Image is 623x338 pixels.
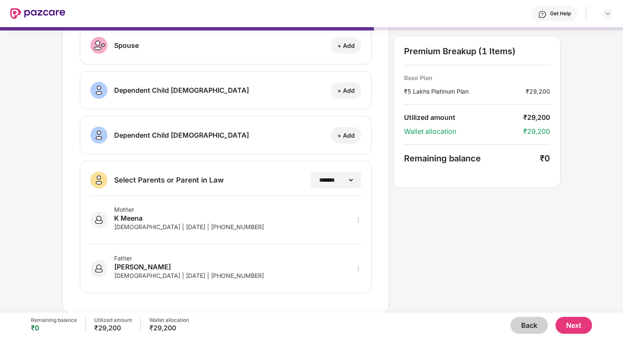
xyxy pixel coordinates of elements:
div: Remaining balance [404,153,540,163]
img: svg+xml;base64,PHN2ZyB3aWR0aD0iNDAiIGhlaWdodD0iNDAiIHZpZXdCb3g9IjAgMCA0MCA0MCIgZmlsbD0ibm9uZSIgeG... [90,37,107,54]
img: svg+xml;base64,PHN2ZyBpZD0iRHJvcGRvd24tMzJ4MzIiIHhtbG5zPSJodHRwOi8vd3d3LnczLm9yZy8yMDAwL3N2ZyIgd2... [604,10,611,17]
div: + Add [337,131,355,139]
button: Next [556,317,592,334]
div: [PERSON_NAME] [114,262,264,272]
img: New Pazcare Logo [10,8,65,19]
div: Dependent Child [DEMOGRAPHIC_DATA] [114,130,249,140]
div: ₹29,200 [523,127,550,136]
div: Father [114,255,264,262]
div: Spouse [114,40,139,50]
div: ₹29,200 [94,324,132,332]
div: Get Help [550,10,571,17]
div: ₹0 [31,324,77,332]
img: svg+xml;base64,PHN2ZyB3aWR0aD0iNDAiIGhlaWdodD0iNDAiIHZpZXdCb3g9IjAgMCA0MCA0MCIgZmlsbD0ibm9uZSIgeG... [90,172,107,188]
div: Dependent Child [DEMOGRAPHIC_DATA] [114,85,249,95]
div: ₹29,200 [523,113,550,122]
div: Utilized amount [94,317,132,324]
div: + Add [337,42,355,50]
img: svg+xml;base64,PHN2ZyB3aWR0aD0iNDAiIGhlaWdodD0iNDAiIHZpZXdCb3g9IjAgMCA0MCA0MCIgZmlsbD0ibm9uZSIgeG... [90,260,107,277]
div: Wallet allocation [149,317,189,324]
button: Back [511,317,548,334]
div: [DEMOGRAPHIC_DATA] | [DATE] | [PHONE_NUMBER] [114,272,264,279]
div: ₹29,200 [526,87,550,96]
div: ₹5 Lakhs Platinum Plan [404,87,526,96]
span: more [355,217,361,223]
img: svg+xml;base64,PHN2ZyBpZD0iSGVscC0zMngzMiIgeG1sbnM9Imh0dHA6Ly93d3cudzMub3JnLzIwMDAvc3ZnIiB3aWR0aD... [538,10,547,19]
img: svg+xml;base64,PHN2ZyB3aWR0aD0iNDAiIGhlaWdodD0iNDAiIHZpZXdCb3g9IjAgMCA0MCA0MCIgZmlsbD0ibm9uZSIgeG... [90,211,107,228]
img: svg+xml;base64,PHN2ZyB3aWR0aD0iNDAiIGhlaWdodD0iNDAiIHZpZXdCb3g9IjAgMCA0MCA0MCIgZmlsbD0ibm9uZSIgeG... [90,82,107,99]
div: Wallet allocation [404,127,523,136]
span: more [355,266,361,272]
div: Mother [114,206,264,213]
div: Base Plan [404,74,550,82]
div: Select Parents or Parent in Law [114,175,224,185]
div: Remaining balance [31,317,77,324]
div: [DEMOGRAPHIC_DATA] | [DATE] | [PHONE_NUMBER] [114,223,264,230]
img: svg+xml;base64,PHN2ZyB3aWR0aD0iNDAiIGhlaWdodD0iNDAiIHZpZXdCb3g9IjAgMCA0MCA0MCIgZmlsbD0ibm9uZSIgeG... [90,127,107,144]
div: Premium Breakup (1 Items) [404,46,550,56]
div: Utilized amount [404,113,523,122]
div: K Meena [114,213,264,223]
div: ₹29,200 [149,324,189,332]
div: + Add [337,86,355,94]
div: ₹0 [540,153,550,163]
